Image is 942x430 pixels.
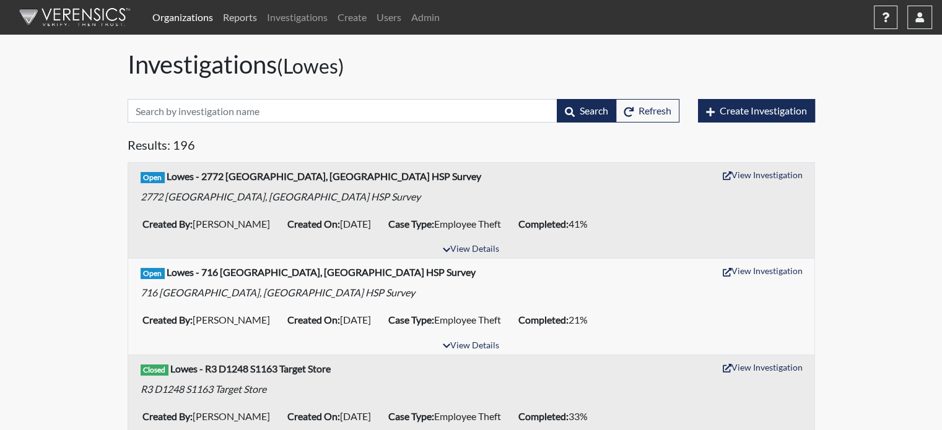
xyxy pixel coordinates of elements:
[717,165,808,184] button: View Investigation
[639,105,671,116] span: Refresh
[388,410,434,422] b: Case Type:
[142,314,193,325] b: Created By:
[717,358,808,377] button: View Investigation
[282,310,383,330] li: [DATE]
[720,105,807,116] span: Create Investigation
[142,410,193,422] b: Created By:
[406,5,445,30] a: Admin
[142,218,193,230] b: Created By:
[141,191,421,202] em: 2772 [GEOGRAPHIC_DATA], [GEOGRAPHIC_DATA] HSP Survey
[128,137,815,157] h5: Results: 196
[170,363,331,374] b: Lowes - R3 D1248 S1163 Target Store
[137,214,282,234] li: [PERSON_NAME]
[147,5,218,30] a: Organizations
[388,314,434,325] b: Case Type:
[513,214,600,234] li: 41%
[717,261,808,280] button: View Investigation
[616,99,679,123] button: Refresh
[580,105,608,116] span: Search
[698,99,815,123] button: Create Investigation
[262,5,333,30] a: Investigations
[141,172,165,183] span: Open
[437,241,505,258] button: View Details
[513,406,600,426] li: 33%
[167,266,476,278] b: Lowes - 716 [GEOGRAPHIC_DATA], [GEOGRAPHIC_DATA] HSP Survey
[128,99,557,123] input: Search by investigation name
[383,310,513,330] li: Employee Theft
[282,214,383,234] li: [DATE]
[518,314,569,325] b: Completed:
[287,410,340,422] b: Created On:
[137,406,282,426] li: [PERSON_NAME]
[287,218,340,230] b: Created On:
[513,310,600,330] li: 21%
[141,268,165,279] span: Open
[141,383,266,395] em: R3 D1248 S1163 Target Store
[518,218,569,230] b: Completed:
[218,5,262,30] a: Reports
[141,286,415,298] em: 716 [GEOGRAPHIC_DATA], [GEOGRAPHIC_DATA] HSP Survey
[128,49,815,79] h1: Investigations
[287,314,340,325] b: Created On:
[141,364,169,376] span: Closed
[167,170,481,182] b: Lowes - 2772 [GEOGRAPHIC_DATA], [GEOGRAPHIC_DATA] HSP Survey
[437,338,505,355] button: View Details
[372,5,406,30] a: Users
[333,5,372,30] a: Create
[518,410,569,422] b: Completed:
[557,99,616,123] button: Search
[388,218,434,230] b: Case Type:
[277,54,344,78] small: (Lowes)
[282,406,383,426] li: [DATE]
[383,214,513,234] li: Employee Theft
[383,406,513,426] li: Employee Theft
[137,310,282,330] li: [PERSON_NAME]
